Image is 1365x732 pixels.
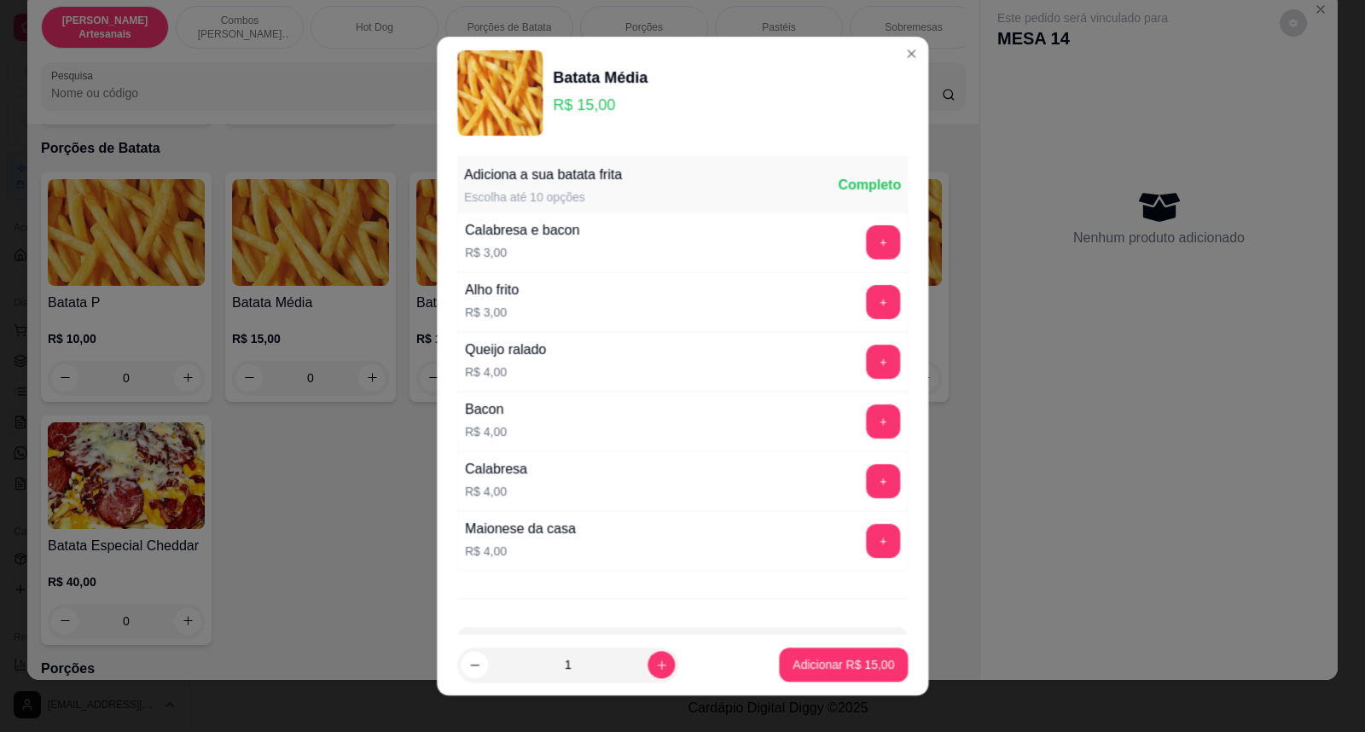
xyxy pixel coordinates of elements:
[779,648,908,682] button: Adicionar R$ 15,00
[465,220,579,241] div: Calabresa e bacon
[465,280,519,300] div: Alho frito
[465,543,576,560] p: R$ 4,00
[897,40,925,67] button: Close
[465,483,527,500] p: R$ 4,00
[465,519,576,539] div: Maionese da casa
[465,423,507,440] p: R$ 4,00
[464,165,622,185] div: Adiciona a sua batata frita
[553,93,648,117] p: R$ 15,00
[464,189,622,206] div: Escolha até 10 opções
[457,50,543,136] img: product-image
[553,66,648,90] div: Batata Média
[866,285,900,319] button: add
[465,399,507,420] div: Bacon
[866,404,900,439] button: add
[461,651,488,678] button: decrease-product-quantity
[838,175,901,195] div: Completo
[866,345,900,379] button: add
[866,464,900,498] button: add
[465,459,527,479] div: Calabresa
[465,340,546,360] div: Queijo ralado
[465,244,579,261] p: R$ 3,00
[793,656,894,673] p: Adicionar R$ 15,00
[866,524,900,558] button: add
[465,304,519,321] p: R$ 3,00
[648,651,675,678] button: increase-product-quantity
[866,225,900,259] button: add
[465,363,546,381] p: R$ 4,00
